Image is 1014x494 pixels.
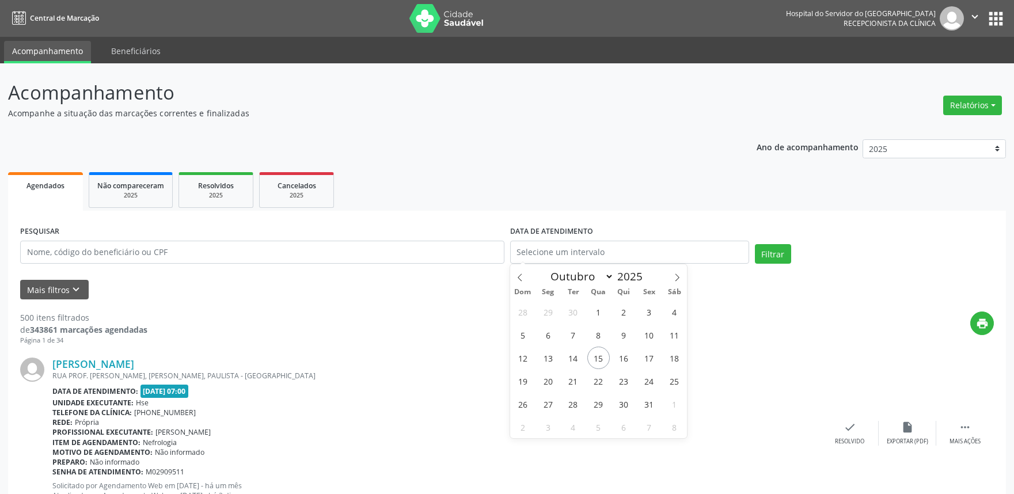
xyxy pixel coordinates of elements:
span: Não compareceram [97,181,164,191]
a: Acompanhamento [4,41,91,63]
img: img [20,358,44,382]
button: Relatórios [943,96,1002,115]
span: Outubro 16, 2025 [613,347,635,369]
b: Profissional executante: [52,427,153,437]
i: insert_drive_file [901,421,914,434]
img: img [940,6,964,31]
b: Preparo: [52,457,88,467]
span: Outubro 9, 2025 [613,324,635,346]
span: Outubro 29, 2025 [587,393,610,415]
span: M02909511 [146,467,184,477]
span: Outubro 15, 2025 [587,347,610,369]
span: Recepcionista da clínica [844,18,936,28]
b: Senha de atendimento: [52,467,143,477]
label: PESQUISAR [20,223,59,241]
i:  [959,421,971,434]
span: Outubro 20, 2025 [537,370,559,392]
input: Nome, código do beneficiário ou CPF [20,241,504,264]
p: Ano de acompanhamento [757,139,859,154]
div: Hospital do Servidor do [GEOGRAPHIC_DATA] [786,9,936,18]
div: 2025 [268,191,325,200]
a: Beneficiários [103,41,169,61]
span: Outubro 17, 2025 [638,347,660,369]
i: keyboard_arrow_down [70,283,82,296]
span: Não informado [155,447,204,457]
span: Outubro 30, 2025 [613,393,635,415]
span: Outubro 10, 2025 [638,324,660,346]
span: Qua [586,288,612,296]
span: Novembro 6, 2025 [613,416,635,438]
div: 2025 [97,191,164,200]
span: Outubro 2, 2025 [613,301,635,323]
span: Outubro 1, 2025 [587,301,610,323]
div: 500 itens filtrados [20,311,147,324]
label: DATA DE ATENDIMENTO [510,223,593,241]
span: Central de Marcação [30,13,99,23]
strong: 343861 marcações agendadas [30,324,147,335]
div: Página 1 de 34 [20,336,147,345]
b: Data de atendimento: [52,386,138,396]
span: Novembro 2, 2025 [511,416,534,438]
b: Unidade executante: [52,398,134,408]
div: RUA PROF. [PERSON_NAME], [PERSON_NAME], PAULISTA - [GEOGRAPHIC_DATA] [52,371,821,381]
span: Dom [510,288,536,296]
span: Novembro 3, 2025 [537,416,559,438]
p: Acompanhamento [8,78,707,107]
span: Outubro 18, 2025 [663,347,686,369]
div: de [20,324,147,336]
span: Outubro 14, 2025 [562,347,584,369]
span: Setembro 30, 2025 [562,301,584,323]
span: Novembro 5, 2025 [587,416,610,438]
span: Sex [636,288,662,296]
a: [PERSON_NAME] [52,358,134,370]
span: Outubro 31, 2025 [638,393,660,415]
button:  [964,6,986,31]
span: Hse [136,398,149,408]
span: Agendados [26,181,64,191]
i: check [844,421,856,434]
span: [PHONE_NUMBER] [134,408,196,417]
button: Filtrar [755,244,791,264]
span: Outubro 13, 2025 [537,347,559,369]
div: Resolvido [835,438,864,446]
span: Novembro 8, 2025 [663,416,686,438]
span: Outubro 24, 2025 [638,370,660,392]
span: Outubro 26, 2025 [511,393,534,415]
b: Item de agendamento: [52,438,140,447]
span: Outubro 11, 2025 [663,324,686,346]
span: Seg [536,288,561,296]
span: Outubro 12, 2025 [511,347,534,369]
span: Outubro 4, 2025 [663,301,686,323]
b: Motivo de agendamento: [52,447,153,457]
div: Mais ações [950,438,981,446]
span: Outubro 22, 2025 [587,370,610,392]
span: Outubro 23, 2025 [613,370,635,392]
span: Setembro 28, 2025 [511,301,534,323]
span: [PERSON_NAME] [155,427,211,437]
div: 2025 [187,191,245,200]
a: Central de Marcação [8,9,99,28]
input: Year [614,269,652,284]
span: Própria [75,417,99,427]
span: Outubro 3, 2025 [638,301,660,323]
span: Sáb [662,288,687,296]
span: Cancelados [278,181,316,191]
span: [DATE] 07:00 [140,385,189,398]
span: Novembro 1, 2025 [663,393,686,415]
span: Novembro 7, 2025 [638,416,660,438]
span: Nefrologia [143,438,177,447]
span: Outubro 19, 2025 [511,370,534,392]
i:  [969,10,981,23]
i: print [976,317,989,330]
button: apps [986,9,1006,29]
input: Selecione um intervalo [510,241,749,264]
span: Outubro 6, 2025 [537,324,559,346]
div: Exportar (PDF) [887,438,928,446]
p: Acompanhe a situação das marcações correntes e finalizadas [8,107,707,119]
span: Setembro 29, 2025 [537,301,559,323]
span: Outubro 8, 2025 [587,324,610,346]
span: Outubro 28, 2025 [562,393,584,415]
span: Outubro 27, 2025 [537,393,559,415]
span: Outubro 21, 2025 [562,370,584,392]
span: Outubro 7, 2025 [562,324,584,346]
